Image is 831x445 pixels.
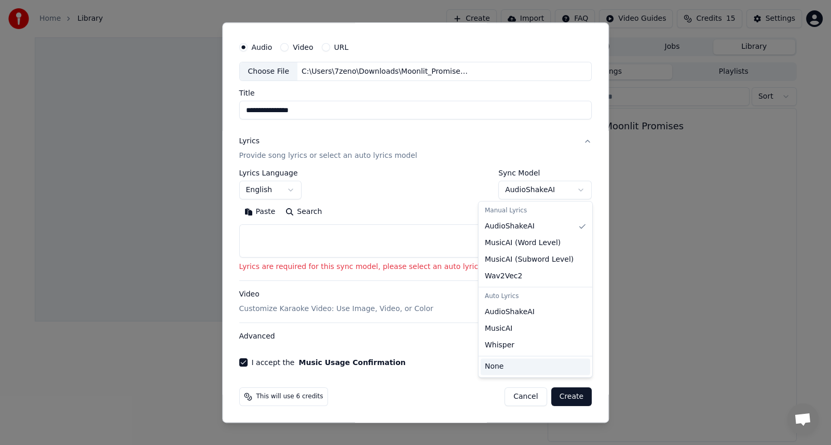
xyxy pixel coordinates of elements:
[485,307,535,317] span: AudioShakeAI
[481,289,590,304] div: Auto Lyrics
[485,340,514,350] span: Whisper
[485,323,513,334] span: MusicAI
[485,271,522,281] span: Wav2Vec2
[485,221,535,232] span: AudioShakeAI
[485,254,574,265] span: MusicAI ( Subword Level )
[481,204,590,218] div: Manual Lyrics
[485,238,561,248] span: MusicAI ( Word Level )
[485,361,504,372] span: None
